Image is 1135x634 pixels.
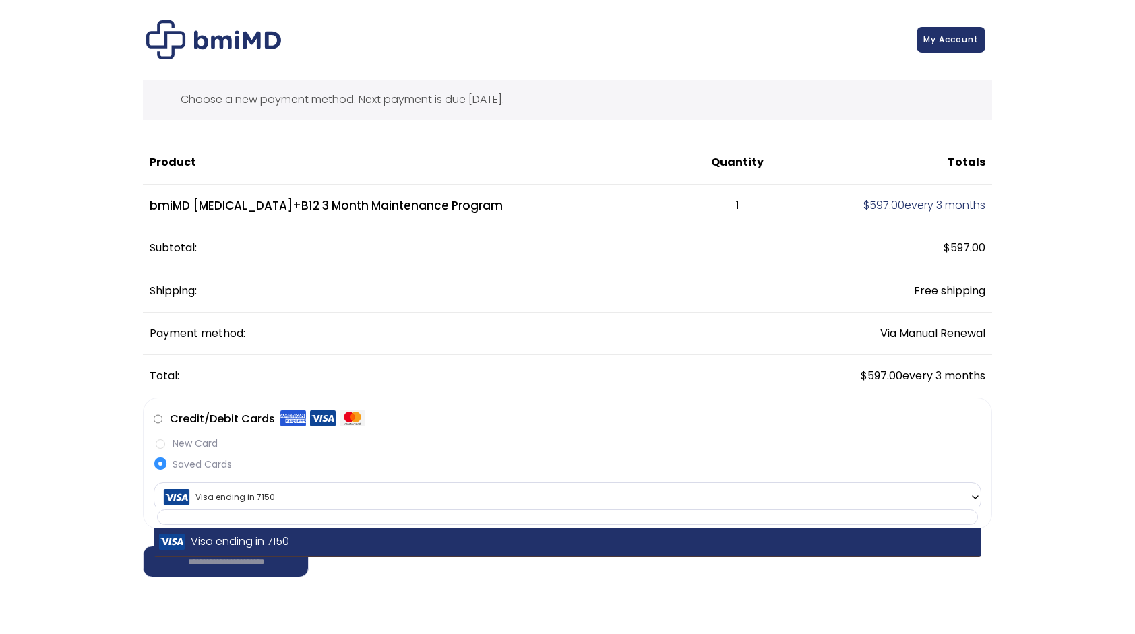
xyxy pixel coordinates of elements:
th: Product [143,141,688,184]
td: bmiMD [MEDICAL_DATA]+B12 3 Month Maintenance Program [143,185,688,228]
span: $ [863,197,869,213]
span: $ [944,240,950,255]
th: Shipping: [143,270,787,313]
img: Visa [310,410,336,427]
td: every 3 months [787,185,992,228]
img: Mastercard [340,410,365,427]
th: Totals [787,141,992,184]
div: Choose a new payment method. Next payment is due [DATE]. [143,80,992,120]
th: Payment method: [143,313,787,355]
td: every 3 months [787,355,992,397]
label: Credit/Debit Cards [170,408,365,430]
th: Quantity [688,141,787,184]
li: Visa ending in 7150 [154,528,981,556]
img: Amex [280,410,306,427]
span: Visa ending in 7150 [158,483,977,511]
th: Subtotal: [143,227,787,270]
span: 597.00 [944,240,985,255]
td: Via Manual Renewal [787,313,992,355]
td: 1 [688,185,787,228]
span: $ [861,368,867,383]
th: Total: [143,355,787,397]
span: My Account [923,34,979,45]
img: Checkout [146,20,281,59]
span: 597.00 [861,368,902,383]
label: Saved Cards [154,457,981,472]
td: Free shipping [787,270,992,313]
span: Visa ending in 7150 [154,482,981,511]
a: My Account [917,27,985,53]
label: New Card [154,437,981,451]
span: 597.00 [863,197,904,213]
